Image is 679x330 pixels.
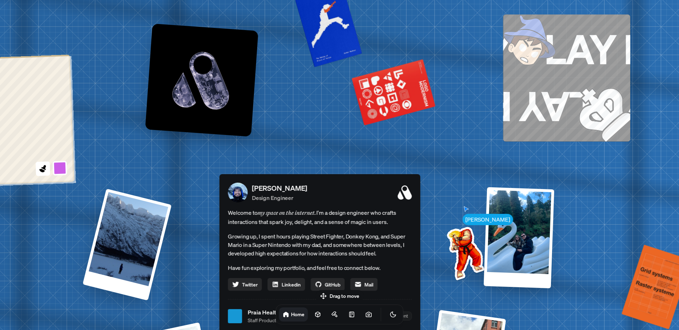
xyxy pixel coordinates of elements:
[429,216,500,288] img: Profile example
[228,183,248,202] img: Profile Picture
[257,209,316,216] em: my space on the internet.
[252,183,307,194] p: [PERSON_NAME]
[145,24,258,137] img: Logo variation 1
[386,307,400,322] button: Toggle Theme
[228,278,262,291] a: Twitter
[228,232,412,258] p: Growing up, I spent hours playing Street Fighter, Donkey Kong, and Super Mario in a Super Nintend...
[311,278,344,291] a: GitHub
[291,311,304,318] h1: Home
[282,281,301,288] span: Linkedin
[350,278,377,291] a: Mail
[364,281,373,288] span: Mail
[372,312,412,320] div: 2024 – Present
[325,281,340,288] span: GitHub
[267,278,305,291] a: Linkedin
[248,317,297,324] span: Staff Product Designer
[242,281,257,288] span: Twitter
[228,263,412,272] p: Have fun exploring my portfolio, and feel free to connect below.
[248,308,297,317] span: Praia Health
[252,194,307,202] p: Design Engineer
[228,208,412,226] span: Welcome to I'm a design engineer who crafts interactions that spark joy, delight, and a sense of ...
[279,307,308,322] a: Home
